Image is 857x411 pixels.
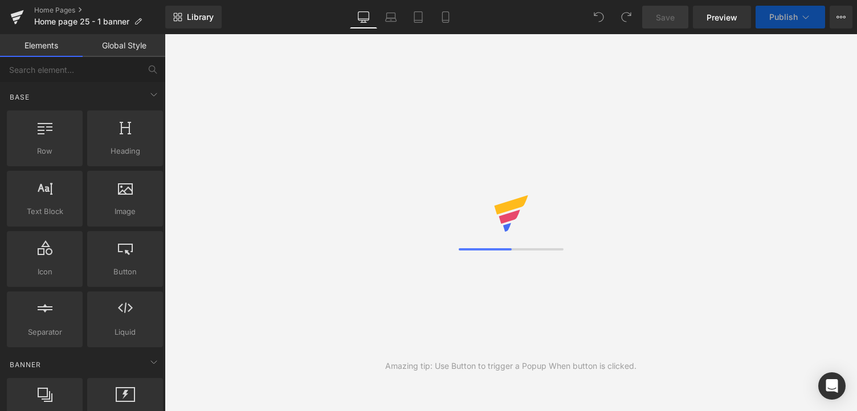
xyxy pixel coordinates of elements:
a: Desktop [350,6,377,28]
a: Laptop [377,6,405,28]
span: Library [187,12,214,22]
span: Separator [10,326,79,338]
a: New Library [165,6,222,28]
span: Save [656,11,675,23]
span: Heading [91,145,160,157]
span: Button [91,266,160,278]
a: Preview [693,6,751,28]
button: More [830,6,852,28]
span: Row [10,145,79,157]
span: Base [9,92,31,102]
span: Preview [707,11,737,23]
button: Publish [756,6,825,28]
span: Text Block [10,205,79,217]
span: Banner [9,359,42,370]
a: Mobile [432,6,459,28]
a: Global Style [83,34,165,57]
span: Icon [10,266,79,278]
span: Home page 25 - 1 banner [34,17,129,26]
div: Open Intercom Messenger [818,372,846,400]
span: Image [91,205,160,217]
a: Tablet [405,6,432,28]
button: Redo [615,6,638,28]
div: Amazing tip: Use Button to trigger a Popup When button is clicked. [385,360,636,372]
button: Undo [587,6,610,28]
span: Liquid [91,326,160,338]
span: Publish [769,13,798,22]
a: Home Pages [34,6,165,15]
